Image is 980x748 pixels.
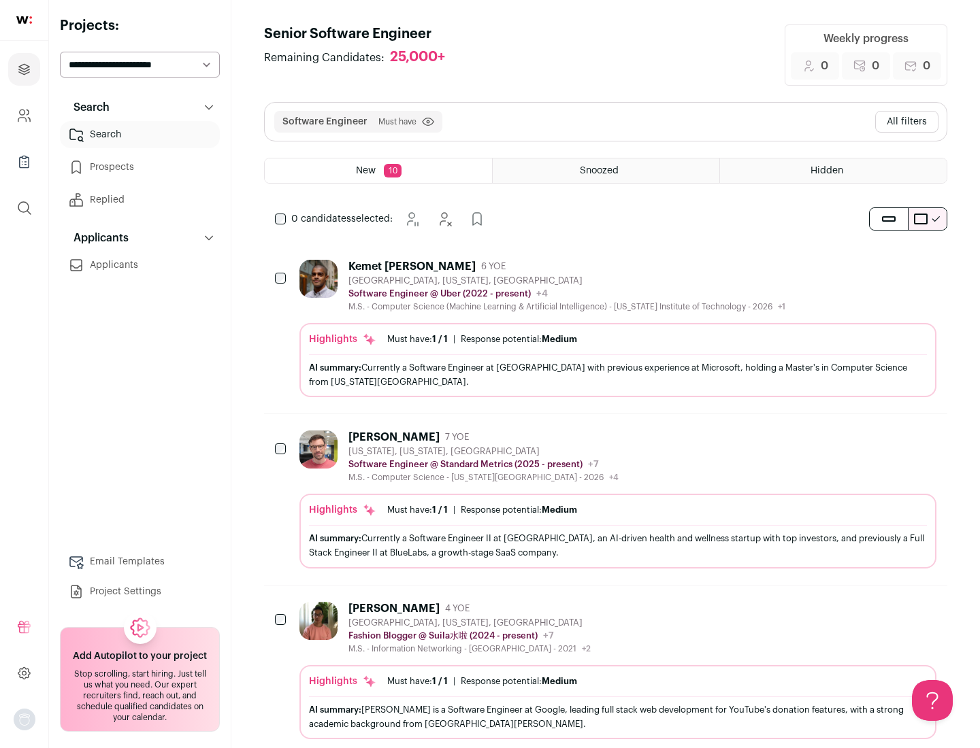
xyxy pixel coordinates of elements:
span: 7 YOE [445,432,469,443]
div: Response potential: [461,676,577,687]
a: Search [60,121,220,148]
span: +2 [582,645,591,653]
span: 6 YOE [481,261,506,272]
p: Software Engineer @ Uber (2022 - present) [348,288,531,299]
span: 4 YOE [445,603,470,614]
a: Add Autopilot to your project Stop scrolling, start hiring. Just tell us what you need. Our exper... [60,627,220,732]
span: 0 candidates [291,214,351,224]
span: +7 [543,631,554,641]
h2: Projects: [60,16,220,35]
div: Highlights [309,333,376,346]
span: 0 [821,58,828,74]
div: Must have: [387,505,448,515]
button: Add to Prospects [463,205,491,233]
div: Response potential: [461,505,577,515]
span: Medium [542,677,577,685]
span: AI summary: [309,534,361,543]
span: AI summary: [309,705,361,714]
button: Open dropdown [14,709,35,730]
h2: Add Autopilot to your project [73,649,207,663]
h1: Senior Software Engineer [264,24,459,44]
div: Kemet [PERSON_NAME] [348,260,476,273]
a: Company and ATS Settings [8,99,40,132]
button: Search [60,94,220,121]
a: Replied [60,186,220,214]
span: Medium [542,505,577,514]
span: 1 / 1 [432,335,448,343]
img: 92c6d1596c26b24a11d48d3f64f639effaf6bd365bf059bea4cfc008ddd4fb99.jpg [299,430,338,469]
span: Remaining Candidates: [264,50,385,66]
img: ebffc8b94a612106133ad1a79c5dcc917f1f343d62299c503ebb759c428adb03.jpg [299,602,338,640]
a: [PERSON_NAME] 4 YOE [GEOGRAPHIC_DATA], [US_STATE], [GEOGRAPHIC_DATA] Fashion Blogger @ Suila水啦 (2... [299,602,936,739]
p: Applicants [65,230,129,246]
div: Must have: [387,676,448,687]
span: Must have [378,116,416,127]
a: Company Lists [8,146,40,178]
div: Stop scrolling, start hiring. Just tell us what you need. Our expert recruiters find, reach out, ... [69,668,211,723]
iframe: Help Scout Beacon - Open [912,680,953,721]
span: +4 [536,289,548,299]
ul: | [387,505,577,515]
a: Project Settings [60,578,220,605]
span: Snoozed [580,166,619,175]
div: Highlights [309,675,376,688]
div: [GEOGRAPHIC_DATA], [US_STATE], [GEOGRAPHIC_DATA] [348,275,785,286]
div: Weekly progress [823,31,909,47]
img: nopic.png [14,709,35,730]
div: [PERSON_NAME] [348,430,440,444]
div: [PERSON_NAME] is a Software Engineer at Google, leading full stack web development for YouTube's ... [309,702,927,731]
a: Projects [8,53,40,86]
button: Applicants [60,224,220,252]
span: AI summary: [309,363,361,372]
a: Kemet [PERSON_NAME] 6 YOE [GEOGRAPHIC_DATA], [US_STATE], [GEOGRAPHIC_DATA] Software Engineer @ Ub... [299,260,936,397]
button: Snooze [398,205,425,233]
div: [PERSON_NAME] [348,602,440,615]
button: Software Engineer [282,115,367,129]
a: [PERSON_NAME] 7 YOE [US_STATE], [US_STATE], [GEOGRAPHIC_DATA] Software Engineer @ Standard Metric... [299,430,936,568]
button: All filters [875,111,938,133]
a: Email Templates [60,548,220,575]
ul: | [387,334,577,345]
span: New [356,166,376,175]
div: [GEOGRAPHIC_DATA], [US_STATE], [GEOGRAPHIC_DATA] [348,617,591,628]
div: 25,000+ [390,49,445,66]
span: +1 [778,303,785,311]
div: Response potential: [461,334,577,345]
span: 1 / 1 [432,677,448,685]
span: Hidden [811,166,843,175]
div: M.S. - Information Networking - [GEOGRAPHIC_DATA] - 2021 [348,643,591,654]
img: wellfound-shorthand-0d5821cbd27db2630d0214b213865d53afaa358527fdda9d0ea32b1df1b89c2c.svg [16,16,32,24]
p: Search [65,99,110,116]
span: 10 [384,164,402,177]
p: Software Engineer @ Standard Metrics (2025 - present) [348,459,583,470]
a: Prospects [60,154,220,181]
div: Currently a Software Engineer at [GEOGRAPHIC_DATA] with previous experience at Microsoft, holding... [309,360,927,389]
ul: | [387,676,577,687]
span: selected: [291,212,393,226]
div: Highlights [309,503,376,517]
img: 927442a7649886f10e33b6150e11c56b26abb7af887a5a1dd4d66526963a6550.jpg [299,260,338,298]
a: Snoozed [493,158,719,183]
p: Fashion Blogger @ Suila水啦 (2024 - present) [348,630,538,641]
div: Currently a Software Engineer II at [GEOGRAPHIC_DATA], an AI-driven health and wellness startup w... [309,531,927,560]
span: +7 [588,460,599,469]
span: 0 [923,58,930,74]
div: [US_STATE], [US_STATE], [GEOGRAPHIC_DATA] [348,446,619,457]
a: Hidden [720,158,947,183]
span: Medium [542,335,577,343]
a: Applicants [60,252,220,279]
span: +4 [609,473,619,481]
span: 0 [872,58,879,74]
div: M.S. - Computer Science (Machine Learning & Artificial Intelligence) - [US_STATE] Institute of Te... [348,301,785,312]
span: 1 / 1 [432,505,448,514]
div: M.S. - Computer Science - [US_STATE][GEOGRAPHIC_DATA] - 2026 [348,472,619,483]
div: Must have: [387,334,448,345]
button: Hide [431,205,458,233]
